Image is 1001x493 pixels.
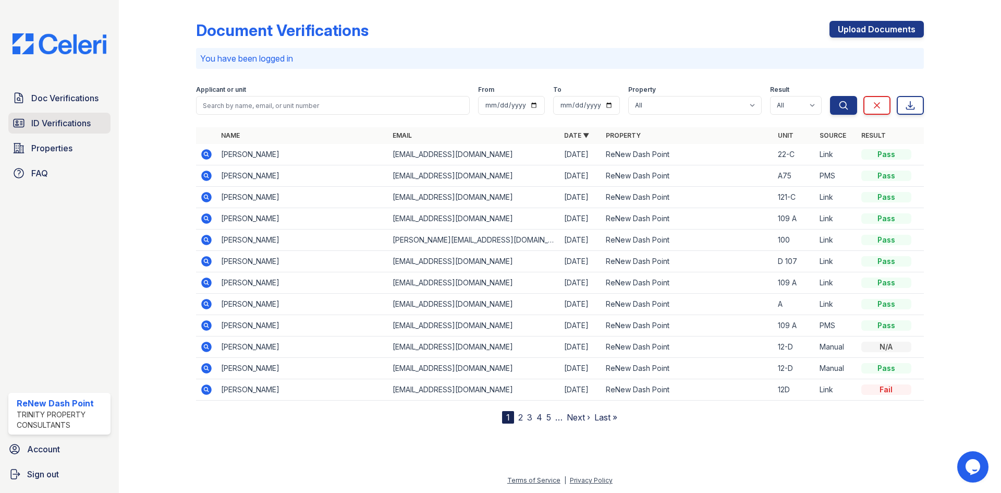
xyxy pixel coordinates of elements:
td: [PERSON_NAME] [217,358,388,379]
img: CE_Logo_Blue-a8612792a0a2168367f1c8372b55b34899dd931a85d93a1a3d3e32e68fde9ad4.png [4,33,115,54]
div: Pass [861,299,911,309]
div: | [564,476,566,484]
td: ReNew Dash Point [602,208,773,230]
td: Link [815,187,857,208]
a: Date ▼ [564,131,589,139]
td: ReNew Dash Point [602,336,773,358]
td: PMS [815,315,857,336]
a: Last » [594,412,617,423]
td: ReNew Dash Point [602,187,773,208]
td: D 107 [774,251,815,272]
div: Trinity Property Consultants [17,410,106,430]
td: 109 A [774,315,815,336]
a: Next › [567,412,590,423]
span: … [555,411,563,424]
td: [EMAIL_ADDRESS][DOMAIN_NAME] [388,144,560,165]
a: Result [861,131,886,139]
iframe: chat widget [957,451,991,483]
td: [EMAIL_ADDRESS][DOMAIN_NAME] [388,208,560,230]
td: 109 A [774,272,815,294]
td: [DATE] [560,315,602,336]
div: 1 [502,411,514,424]
td: [PERSON_NAME] [217,272,388,294]
td: ReNew Dash Point [602,294,773,315]
label: Applicant or unit [196,86,246,94]
a: Name [221,131,240,139]
td: 121-C [774,187,815,208]
td: [PERSON_NAME] [217,208,388,230]
td: 12D [774,379,815,401]
span: Doc Verifications [31,92,99,104]
td: [EMAIL_ADDRESS][DOMAIN_NAME] [388,315,560,336]
td: [EMAIL_ADDRESS][DOMAIN_NAME] [388,272,560,294]
td: Link [815,272,857,294]
label: To [553,86,561,94]
td: [DATE] [560,272,602,294]
td: [PERSON_NAME] [217,336,388,358]
div: Pass [861,192,911,202]
td: 12-D [774,358,815,379]
a: Properties [8,138,111,159]
a: Terms of Service [507,476,560,484]
div: Pass [861,256,911,267]
a: ID Verifications [8,113,111,134]
div: Pass [861,235,911,245]
a: Privacy Policy [570,476,613,484]
a: Source [820,131,846,139]
td: Link [815,230,857,251]
div: ReNew Dash Point [17,397,106,410]
td: 100 [774,230,815,251]
td: ReNew Dash Point [602,251,773,272]
td: ReNew Dash Point [602,379,773,401]
td: [DATE] [560,336,602,358]
td: [PERSON_NAME] [217,144,388,165]
a: 4 [536,412,542,423]
td: Link [815,208,857,230]
td: A75 [774,165,815,187]
div: Pass [861,320,911,331]
input: Search by name, email, or unit number [196,96,470,115]
div: Pass [861,213,911,224]
a: Property [606,131,641,139]
div: N/A [861,342,911,352]
span: FAQ [31,167,48,179]
td: [DATE] [560,165,602,187]
td: Link [815,251,857,272]
td: Link [815,294,857,315]
div: Pass [861,363,911,374]
td: [EMAIL_ADDRESS][DOMAIN_NAME] [388,165,560,187]
td: 12-D [774,336,815,358]
a: FAQ [8,163,111,184]
div: Pass [861,278,911,288]
td: Manual [815,336,857,358]
td: 109 A [774,208,815,230]
p: You have been logged in [200,52,920,65]
a: 2 [518,412,523,423]
span: Account [27,443,60,455]
span: ID Verifications [31,117,91,129]
td: [EMAIL_ADDRESS][DOMAIN_NAME] [388,251,560,272]
div: Document Verifications [196,21,369,40]
td: ReNew Dash Point [602,144,773,165]
a: 5 [546,412,551,423]
td: Link [815,379,857,401]
td: [EMAIL_ADDRESS][DOMAIN_NAME] [388,379,560,401]
td: [PERSON_NAME] [217,251,388,272]
td: [DATE] [560,294,602,315]
td: Manual [815,358,857,379]
td: [DATE] [560,187,602,208]
td: [PERSON_NAME] [217,379,388,401]
td: PMS [815,165,857,187]
span: Sign out [27,468,59,480]
td: [PERSON_NAME] [217,165,388,187]
td: [PERSON_NAME] [217,315,388,336]
td: [DATE] [560,230,602,251]
span: Properties [31,142,72,154]
td: ReNew Dash Point [602,165,773,187]
a: Account [4,439,115,460]
td: [PERSON_NAME][EMAIL_ADDRESS][DOMAIN_NAME] [388,230,560,251]
td: 22-C [774,144,815,165]
td: [PERSON_NAME] [217,230,388,251]
td: [EMAIL_ADDRESS][DOMAIN_NAME] [388,187,560,208]
td: ReNew Dash Point [602,230,773,251]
